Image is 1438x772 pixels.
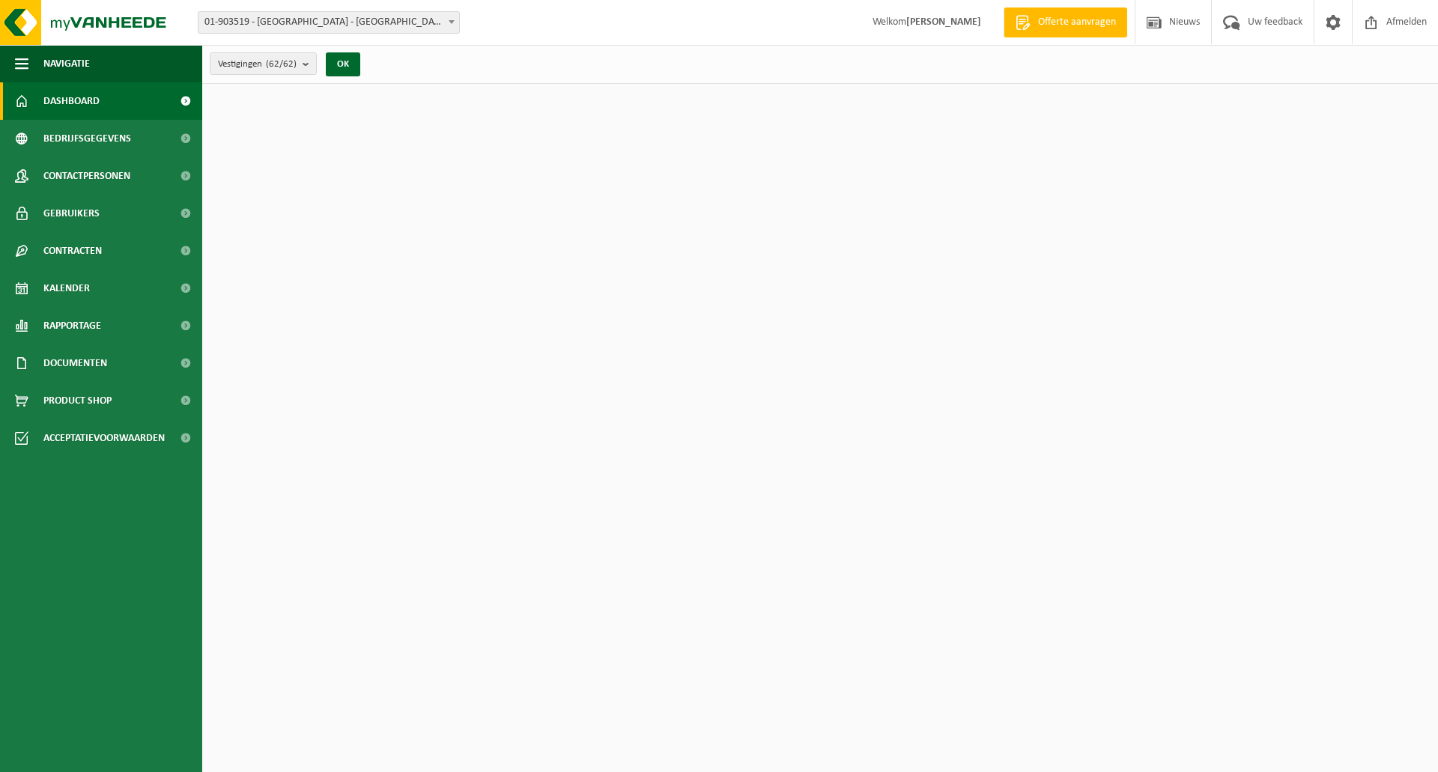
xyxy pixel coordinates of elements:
[198,11,460,34] span: 01-903519 - FRIGRO NV - MOORSELE
[218,53,297,76] span: Vestigingen
[198,12,459,33] span: 01-903519 - FRIGRO NV - MOORSELE
[266,59,297,69] count: (62/62)
[43,45,90,82] span: Navigatie
[326,52,360,76] button: OK
[1034,15,1120,30] span: Offerte aanvragen
[43,344,107,382] span: Documenten
[43,157,130,195] span: Contactpersonen
[43,270,90,307] span: Kalender
[210,52,317,75] button: Vestigingen(62/62)
[43,120,131,157] span: Bedrijfsgegevens
[1004,7,1127,37] a: Offerte aanvragen
[43,307,101,344] span: Rapportage
[43,232,102,270] span: Contracten
[906,16,981,28] strong: [PERSON_NAME]
[43,382,112,419] span: Product Shop
[43,82,100,120] span: Dashboard
[43,195,100,232] span: Gebruikers
[43,419,165,457] span: Acceptatievoorwaarden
